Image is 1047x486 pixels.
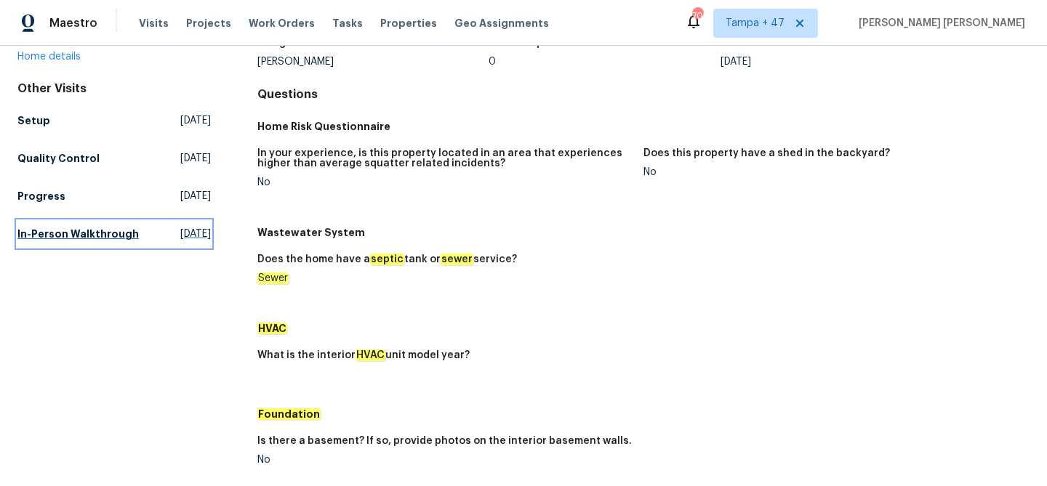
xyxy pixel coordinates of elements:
[180,189,211,203] span: [DATE]
[332,18,363,28] span: Tasks
[441,254,473,265] em: sewer
[726,16,785,31] span: Tampa + 47
[489,57,721,67] div: 0
[370,254,404,265] em: septic
[380,16,437,31] span: Properties
[257,177,632,187] div: No
[17,113,50,128] h5: Setup
[17,108,211,134] a: Setup[DATE]
[17,81,211,96] div: Other Visits
[257,254,517,264] h5: Does the home have a tank or service?
[17,227,139,241] h5: In-Person Walkthrough
[643,148,890,158] h5: Does this property have a shed in the backyard?
[17,221,211,247] a: In-Person Walkthrough[DATE]
[257,148,632,169] h5: In your experience, is this property located in an area that experiences higher than average squa...
[643,167,1018,177] div: No
[17,189,65,203] h5: Progress
[721,57,952,67] div: [DATE]
[17,145,211,171] a: Quality Control[DATE]
[257,350,470,360] h5: What is the interior unit model year?
[17,151,100,166] h5: Quality Control
[257,87,1030,102] h4: Questions
[186,16,231,31] span: Projects
[257,408,321,420] em: Foundation
[180,113,211,128] span: [DATE]
[257,272,289,284] em: Sewer
[257,225,1030,240] h5: Wastewater System
[17,52,81,62] a: Home details
[356,349,385,361] em: HVAC
[49,16,97,31] span: Maestro
[257,57,489,67] div: [PERSON_NAME]
[853,16,1025,31] span: [PERSON_NAME] [PERSON_NAME]
[249,16,315,31] span: Work Orders
[180,227,211,241] span: [DATE]
[139,16,169,31] span: Visits
[257,436,632,446] h5: Is there a basement? If so, provide photos on the interior basement walls.
[257,455,632,465] div: No
[257,119,1030,134] h5: Home Risk Questionnaire
[180,151,211,166] span: [DATE]
[454,16,549,31] span: Geo Assignments
[257,323,287,334] em: HVAC
[692,9,702,23] div: 705
[17,183,211,209] a: Progress[DATE]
